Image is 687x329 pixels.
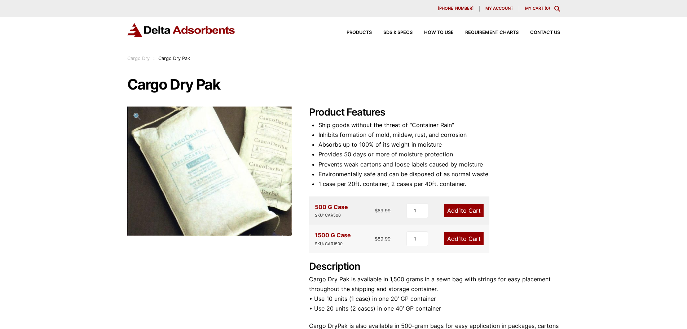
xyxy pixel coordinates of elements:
[315,230,351,247] div: 1500 G Case
[335,30,372,35] a: Products
[438,7,474,10] span: [PHONE_NUMBER]
[133,112,141,120] span: 🔍
[309,261,560,273] h2: Description
[458,235,461,242] span: 1
[530,30,560,35] span: Contact Us
[480,6,519,12] a: My account
[158,56,190,61] span: Cargo Dry Pak
[309,274,560,314] p: Cargo Dry Pak is available in 1,500 grams in a sewn bag with strings for easy placement throughou...
[315,212,348,219] div: SKU: CAR500
[127,77,560,92] h1: Cargo Dry Pak
[519,30,560,35] a: Contact Us
[318,160,560,169] li: Prevents weak cartons and loose labels caused by moisture
[318,169,560,179] li: Environmentally safe and can be disposed of as normal waste
[454,30,519,35] a: Requirement Charts
[546,6,549,11] span: 0
[375,208,378,213] span: $
[444,232,484,245] a: Add1to Cart
[127,56,150,61] a: Cargo Dry
[424,30,454,35] span: How to Use
[315,202,348,219] div: 500 G Case
[432,6,480,12] a: [PHONE_NUMBER]
[375,236,378,242] span: $
[127,107,292,236] img: Cargo Dry Pak
[127,107,147,126] a: View full-screen image gallery
[153,56,155,61] span: :
[465,30,519,35] span: Requirement Charts
[525,6,550,11] a: My Cart (0)
[318,140,560,150] li: Absorbs up to 100% of its weight in moisture
[347,30,372,35] span: Products
[375,208,391,213] bdi: 69.99
[318,130,560,140] li: Inhibits formation of mold, mildew, rust, and corrosion
[315,241,351,247] div: SKU: CAR1500
[413,30,454,35] a: How to Use
[375,236,391,242] bdi: 89.99
[318,120,560,130] li: Ship goods without the threat of "Container Rain"
[485,7,513,10] span: My account
[309,107,560,118] h2: Product Features
[318,150,560,159] li: Provides 50 days or more of moisture protection
[554,6,560,12] div: Toggle Modal Content
[127,23,235,37] img: Delta Adsorbents
[458,207,461,214] span: 1
[383,30,413,35] span: SDS & SPECS
[444,204,484,217] a: Add1to Cart
[318,179,560,189] li: 1 case per 20ft. container, 2 cases per 40ft. container.
[372,30,413,35] a: SDS & SPECS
